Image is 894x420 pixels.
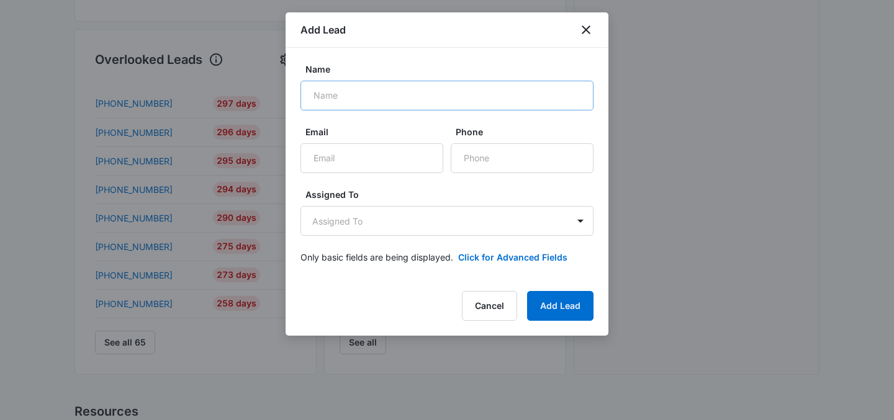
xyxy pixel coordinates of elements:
label: Name [305,63,598,76]
h1: Add Lead [300,22,346,37]
label: Phone [456,125,598,138]
p: Only basic fields are being displayed. [300,251,453,264]
input: Name [300,81,594,110]
input: Phone [451,143,594,173]
button: Click for Advanced Fields [458,251,567,264]
label: Assigned To [305,188,598,201]
label: Email [305,125,448,138]
button: Cancel [462,291,517,321]
button: Add Lead [527,291,594,321]
button: close [579,22,594,37]
input: Email [300,143,443,173]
